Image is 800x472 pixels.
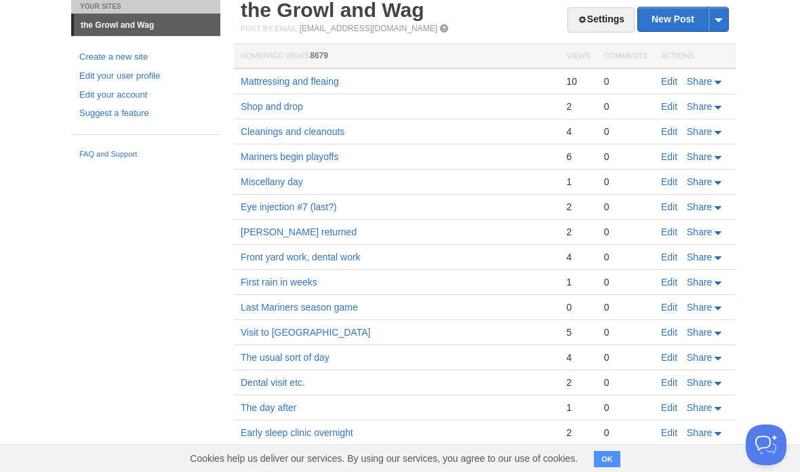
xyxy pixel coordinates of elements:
span: Share [687,427,712,438]
div: 0 [604,100,647,113]
a: Edit [661,126,677,137]
a: The usual sort of day [241,352,329,363]
a: Edit [661,101,677,112]
div: 2 [566,226,590,238]
div: 2 [566,376,590,389]
a: Dental visit etc. [241,377,305,388]
div: 0 [604,326,647,338]
a: Mattressing and fleaing [241,76,339,87]
div: 0 [604,176,647,188]
a: Edit [661,377,677,388]
button: OK [594,451,620,467]
div: 0 [604,201,647,213]
a: Edit [661,176,677,187]
a: Visit to [GEOGRAPHIC_DATA] [241,327,370,338]
div: 4 [566,251,590,263]
a: Eye injection #7 (last?) [241,201,337,212]
th: Actions [654,44,736,69]
a: Mariners begin playoffs [241,151,338,162]
span: Share [687,151,712,162]
span: 8679 [310,51,328,60]
div: 0 [604,125,647,138]
span: Share [687,402,712,413]
a: The day after [241,402,297,413]
a: Create a new site [79,50,212,64]
a: [PERSON_NAME] returned [241,227,357,237]
a: Edit [661,252,677,262]
div: 0 [604,151,647,163]
a: Suggest a feature [79,106,212,121]
a: Front yard work, dental work [241,252,361,262]
a: the Growl and Wag [74,14,220,36]
span: Share [687,327,712,338]
span: Share [687,352,712,363]
a: FAQ and Support [79,149,212,161]
a: Edit [661,302,677,313]
div: 1 [566,276,590,288]
div: 0 [604,251,647,263]
th: Comments [597,44,654,69]
div: 10 [566,75,590,87]
a: Cleanings and cleanouts [241,126,344,137]
div: 2 [566,427,590,439]
a: Last Mariners season game [241,302,358,313]
div: 0 [604,351,647,363]
th: Homepage Views [234,44,559,69]
a: First rain in weeks [241,277,317,288]
a: Edit [661,76,677,87]
a: Edit your account [79,88,212,102]
span: Share [687,252,712,262]
div: 4 [566,351,590,363]
span: Share [687,227,712,237]
span: Cookies help us deliver our services. By using our services, you agree to our use of cookies. [176,445,591,472]
a: [EMAIL_ADDRESS][DOMAIN_NAME] [300,24,437,33]
a: Early sleep clinic overnight [241,427,353,438]
span: Share [687,126,712,137]
a: Edit [661,327,677,338]
a: Edit [661,277,677,288]
span: Share [687,76,712,87]
span: Share [687,101,712,112]
div: 2 [566,100,590,113]
span: Share [687,176,712,187]
div: 0 [604,276,647,288]
div: 0 [604,226,647,238]
div: 4 [566,125,590,138]
div: 0 [604,376,647,389]
a: Shop and drop [241,101,303,112]
div: 1 [566,401,590,414]
div: 6 [566,151,590,163]
iframe: Help Scout Beacon - Open [746,425,786,465]
div: 0 [604,75,647,87]
a: New Post [638,7,728,31]
a: Settings [567,7,635,33]
a: Miscellany day [241,176,303,187]
span: Share [687,377,712,388]
div: 0 [566,301,590,313]
span: Share [687,302,712,313]
th: Views [559,44,597,69]
a: Edit [661,201,677,212]
span: Post by Email [241,24,297,33]
a: Edit [661,427,677,438]
div: 0 [604,301,647,313]
div: 0 [604,401,647,414]
a: Edit [661,227,677,237]
a: Edit [661,352,677,363]
a: Edit your user profile [79,69,212,83]
span: Share [687,201,712,212]
div: 1 [566,176,590,188]
a: Edit [661,402,677,413]
div: 5 [566,326,590,338]
a: Edit [661,151,677,162]
div: 2 [566,201,590,213]
div: 0 [604,427,647,439]
span: Share [687,277,712,288]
